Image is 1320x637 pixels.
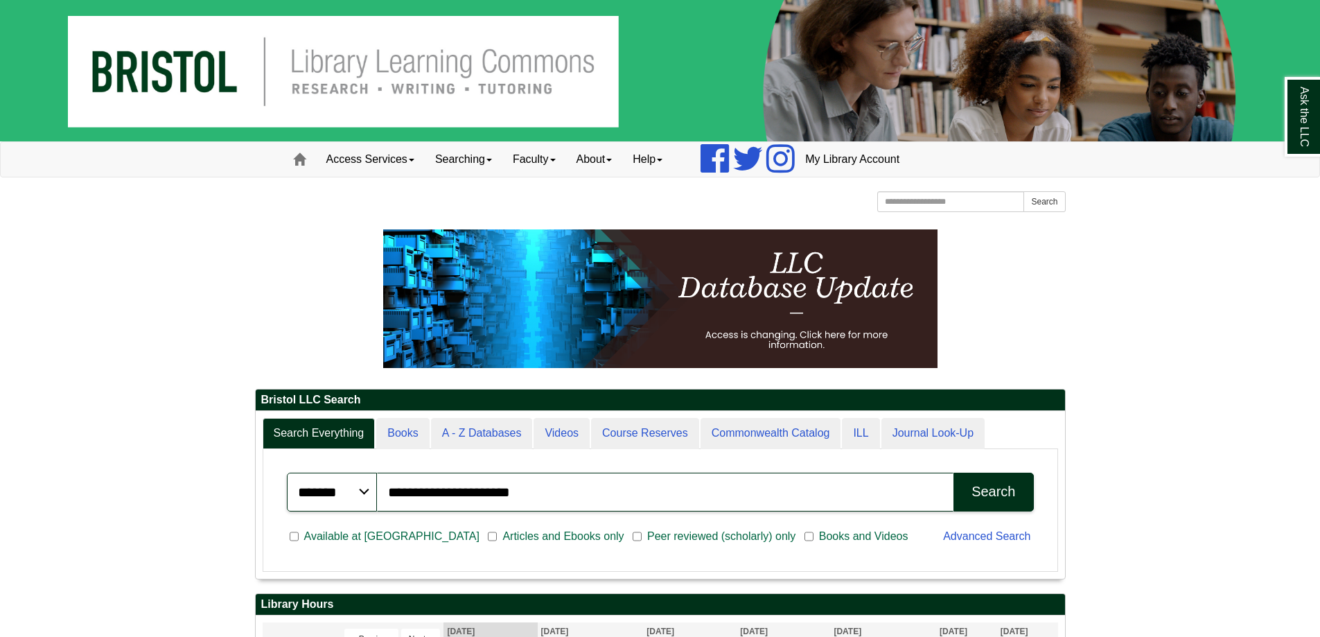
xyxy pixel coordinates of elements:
h2: Bristol LLC Search [256,390,1065,411]
a: My Library Account [795,142,910,177]
a: Commonwealth Catalog [701,418,841,449]
a: Course Reserves [591,418,699,449]
a: Help [622,142,673,177]
input: Articles and Ebooks only [488,530,497,543]
a: Videos [534,418,590,449]
span: [DATE] [940,627,967,636]
input: Books and Videos [804,530,813,543]
h2: Library Hours [256,594,1065,616]
span: [DATE] [447,627,475,636]
span: Available at [GEOGRAPHIC_DATA] [299,528,485,545]
input: Peer reviewed (scholarly) only [633,530,642,543]
button: Search [953,473,1033,512]
a: A - Z Databases [431,418,533,449]
a: Search Everything [263,418,376,449]
span: [DATE] [646,627,674,636]
span: [DATE] [740,627,768,636]
span: [DATE] [1001,627,1028,636]
a: Advanced Search [943,530,1030,542]
a: Journal Look-Up [881,418,985,449]
a: Searching [425,142,502,177]
a: ILL [842,418,879,449]
span: Articles and Ebooks only [497,528,629,545]
div: Search [971,484,1015,500]
a: Faculty [502,142,566,177]
a: Books [376,418,429,449]
a: Access Services [316,142,425,177]
span: Peer reviewed (scholarly) only [642,528,801,545]
span: Books and Videos [813,528,914,545]
input: Available at [GEOGRAPHIC_DATA] [290,530,299,543]
span: [DATE] [834,627,861,636]
img: HTML tutorial [383,229,938,368]
span: [DATE] [541,627,569,636]
button: Search [1023,191,1065,212]
a: About [566,142,623,177]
